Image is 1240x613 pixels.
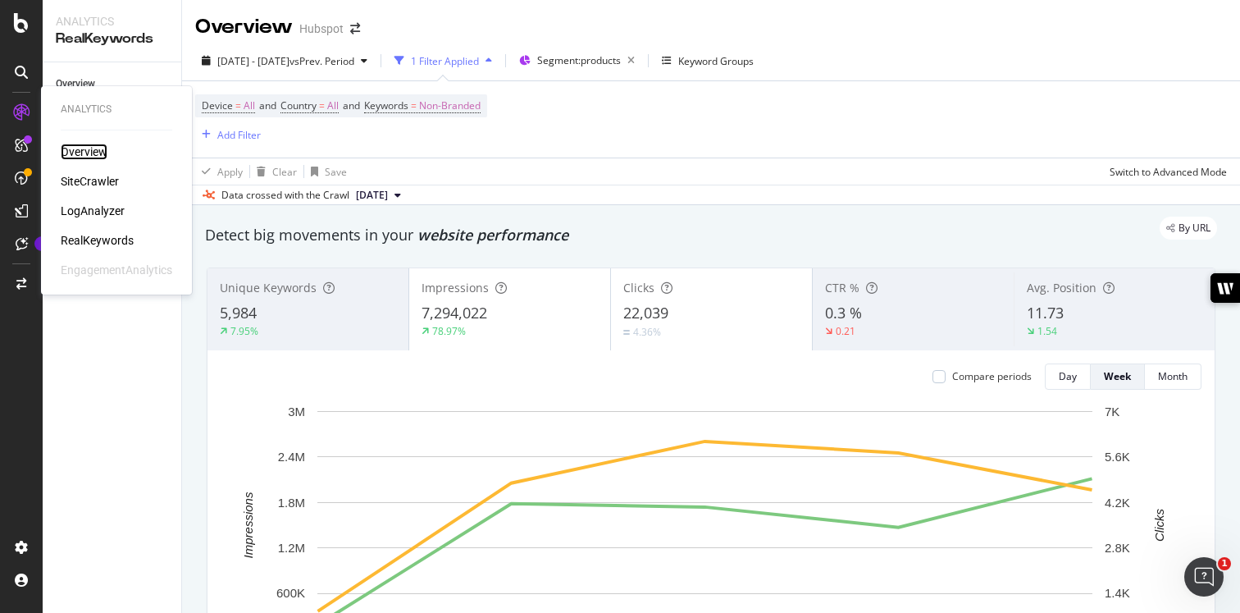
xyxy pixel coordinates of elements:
div: Save [325,165,347,179]
button: Clear [250,158,297,185]
span: Keywords [364,98,408,112]
div: legacy label [1160,217,1217,240]
text: Impressions [241,492,255,558]
div: Apply [217,165,243,179]
span: and [343,98,360,112]
button: Segment:products [513,48,641,74]
span: Impressions [422,280,489,295]
span: Country [280,98,317,112]
div: Week [1104,369,1131,383]
div: Add Filter [217,128,261,142]
button: Save [304,158,347,185]
div: 4.36% [633,325,661,339]
button: Switch to Advanced Mode [1103,158,1227,185]
span: Unique Keywords [220,280,317,295]
div: Overview [195,13,293,41]
span: 0.3 % [825,303,862,323]
text: 1.4K [1105,586,1130,600]
button: [DATE] [349,185,408,205]
span: = [411,98,417,112]
div: Keyword Groups [678,54,754,68]
button: Month [1145,364,1201,390]
img: Equal [623,330,630,335]
a: SiteCrawler [61,173,119,190]
span: 5,984 [220,303,257,323]
span: and [259,98,276,112]
span: Non-Branded [419,94,481,117]
text: 2.8K [1105,541,1130,555]
text: 1.8M [278,496,305,510]
div: Month [1158,369,1188,383]
div: Data crossed with the Crawl [221,188,349,203]
div: Hubspot [299,21,344,37]
a: RealKeywords [61,232,134,249]
span: 7,294,022 [422,303,487,323]
div: 7.95% [230,324,258,338]
span: vs Prev. Period [289,54,354,68]
div: Compare periods [952,369,1032,383]
span: All [327,94,339,117]
span: 2025 Aug. 5th [356,188,388,203]
div: Overview [56,75,95,93]
div: Clear [272,165,297,179]
span: By URL [1178,223,1210,233]
button: Add Filter [195,125,261,144]
span: Segment: products [537,53,621,67]
div: RealKeywords [56,30,168,48]
div: 1 Filter Applied [411,54,479,68]
div: 0.21 [836,324,855,338]
iframe: Intercom live chat [1184,557,1224,597]
span: 1 [1218,557,1231,570]
div: EngagementAnalytics [61,262,172,278]
div: 78.97% [432,324,466,338]
div: Switch to Advanced Mode [1110,165,1227,179]
div: Analytics [61,103,172,117]
text: 600K [276,586,305,600]
div: Day [1059,369,1077,383]
text: 1.2M [278,541,305,555]
button: Day [1045,364,1091,390]
button: 1 Filter Applied [388,48,499,74]
text: 3M [288,405,305,419]
button: Keyword Groups [655,48,760,74]
span: = [235,98,241,112]
a: Overview [56,75,170,93]
text: Clicks [1152,508,1166,541]
div: Tooltip anchor [34,236,49,251]
a: LogAnalyzer [61,203,125,219]
div: Analytics [56,13,168,30]
text: 5.6K [1105,450,1130,464]
span: All [244,94,255,117]
span: 11.73 [1027,303,1064,323]
span: 22,039 [623,303,668,323]
span: Device [202,98,233,112]
div: 1.54 [1037,324,1057,338]
span: Clicks [623,280,654,295]
a: Overview [61,144,107,160]
text: 2.4M [278,450,305,464]
span: [DATE] - [DATE] [217,54,289,68]
button: Apply [195,158,243,185]
button: Week [1091,364,1145,390]
div: arrow-right-arrow-left [350,23,360,34]
span: CTR % [825,280,859,295]
text: 4.2K [1105,496,1130,510]
button: [DATE] - [DATE]vsPrev. Period [195,48,374,74]
text: 7K [1105,405,1119,419]
span: = [319,98,325,112]
span: Avg. Position [1027,280,1096,295]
